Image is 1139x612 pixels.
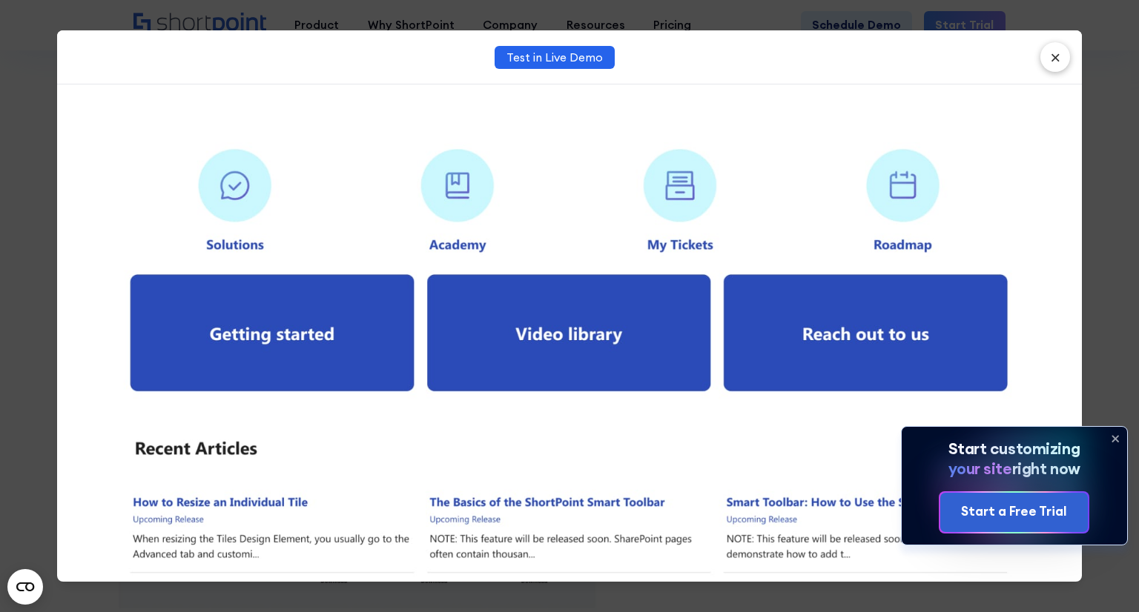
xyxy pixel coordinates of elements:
div: Start a Free Trial [961,502,1067,522]
button: × [1040,42,1070,72]
a: Test in Live Demo [495,46,615,69]
button: Open CMP widget [7,569,43,605]
a: Start a Free Trial [940,493,1087,533]
iframe: Chat Widget [873,441,1139,612]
